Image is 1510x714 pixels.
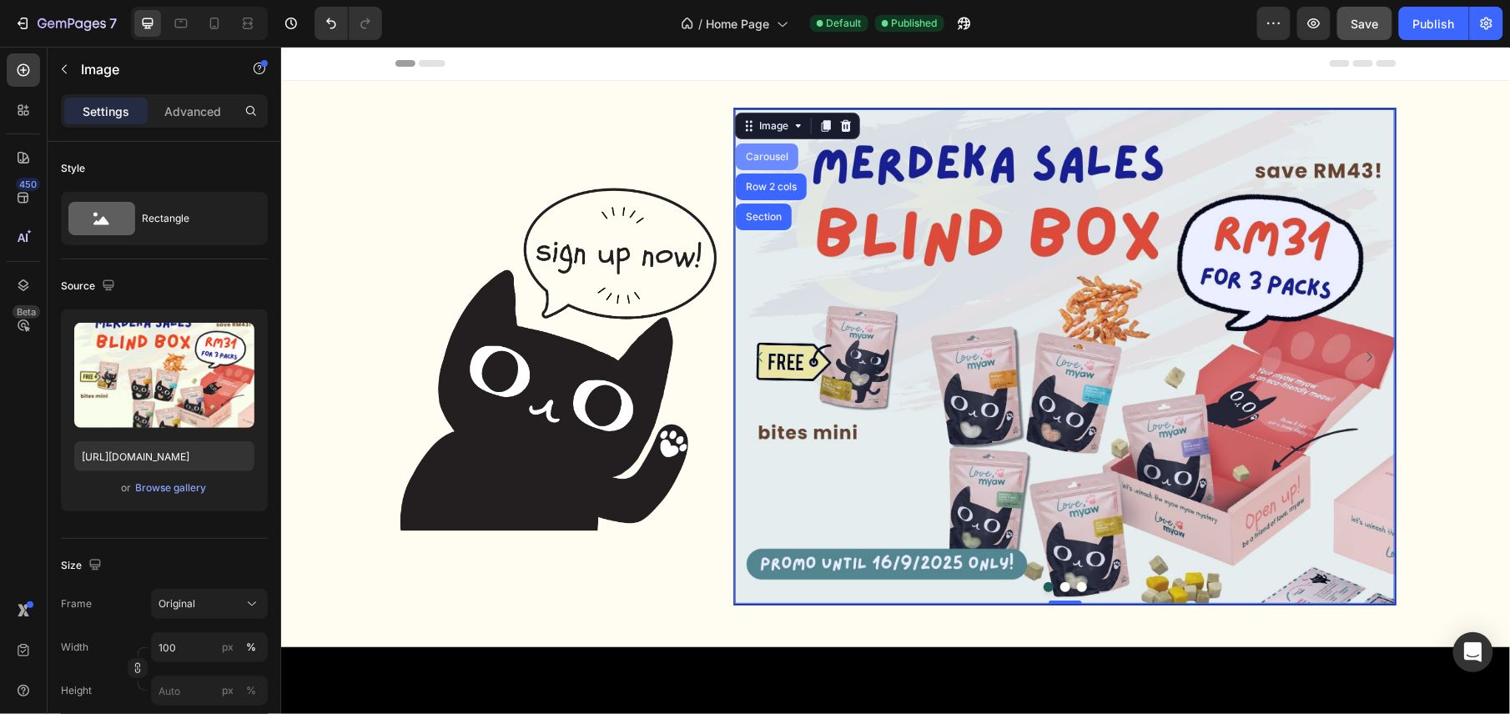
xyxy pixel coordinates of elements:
button: Browse gallery [135,480,208,496]
input: https://example.com/image.jpg [74,441,254,471]
div: Carousel [461,105,511,115]
div: px [222,640,234,655]
button: Original [151,589,268,619]
p: Advanced [164,103,221,120]
button: Save [1337,7,1392,40]
p: Settings [83,103,129,120]
div: % [246,683,256,698]
button: % [218,681,238,701]
button: Dot [763,535,773,546]
span: Original [159,596,195,611]
div: Undo/Redo [315,7,382,40]
img: preview-image [74,323,254,428]
label: Height [61,683,92,698]
button: 7 [7,7,124,40]
button: Carousel Next Arrow [1075,297,1102,324]
div: Publish [1413,15,1455,33]
span: Published [892,16,938,31]
div: Browse gallery [136,480,207,495]
div: 450 [16,178,40,191]
input: px% [151,632,268,662]
span: Home Page [707,15,770,33]
span: or [122,478,132,498]
div: Size [61,555,105,577]
div: Style [61,161,85,176]
div: Source [61,275,118,298]
button: px [241,637,261,657]
div: Open Intercom Messenger [1453,632,1493,672]
div: px [222,683,234,698]
span: Save [1351,17,1379,31]
div: % [246,640,256,655]
p: 7 [109,13,117,33]
span: / [699,15,703,33]
button: px [241,681,261,701]
input: px% [151,676,268,706]
button: % [218,637,238,657]
img: gempages_521295219610616771-aba660a9-9bcd-4fbc-a795-58f0974f2e0e.jpg [454,63,1114,557]
p: Image [81,59,223,79]
button: Carousel Back Arrow [466,297,492,324]
button: Dot [796,535,806,546]
div: Section [461,165,504,175]
div: Image [475,72,511,87]
span: Default [827,16,862,31]
label: Width [61,640,88,655]
div: Beta [13,305,40,319]
button: Dot [779,535,789,546]
div: Rectangle [142,199,244,238]
label: Frame [61,596,92,611]
button: Publish [1399,7,1469,40]
div: Row 2 cols [461,135,519,145]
